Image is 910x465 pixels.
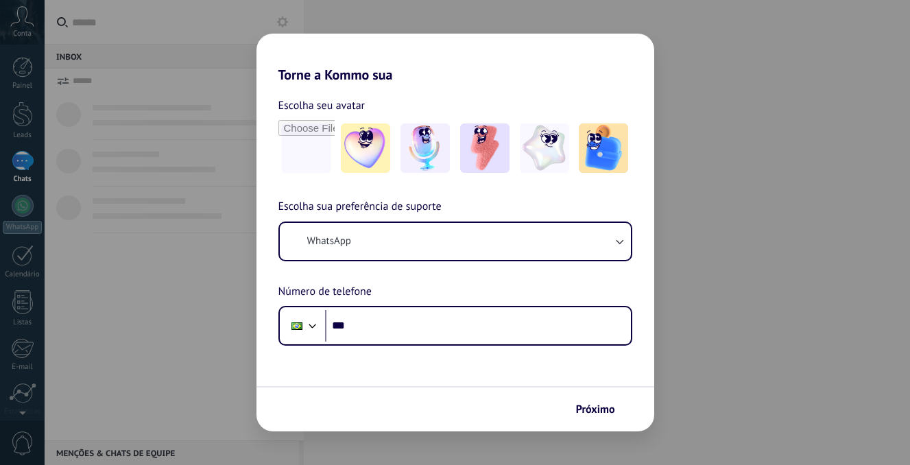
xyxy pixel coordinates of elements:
[576,405,615,414] span: Próximo
[256,34,654,83] h2: Torne a Kommo sua
[280,223,631,260] button: WhatsApp
[284,311,310,340] div: Brazil: + 55
[400,123,450,173] img: -2.jpeg
[278,198,442,216] span: Escolha sua preferência de suporte
[460,123,510,173] img: -3.jpeg
[278,97,366,115] span: Escolha seu avatar
[278,283,372,301] span: Número de telefone
[307,235,351,248] span: WhatsApp
[341,123,390,173] img: -1.jpeg
[570,398,634,421] button: Próximo
[579,123,628,173] img: -5.jpeg
[520,123,569,173] img: -4.jpeg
